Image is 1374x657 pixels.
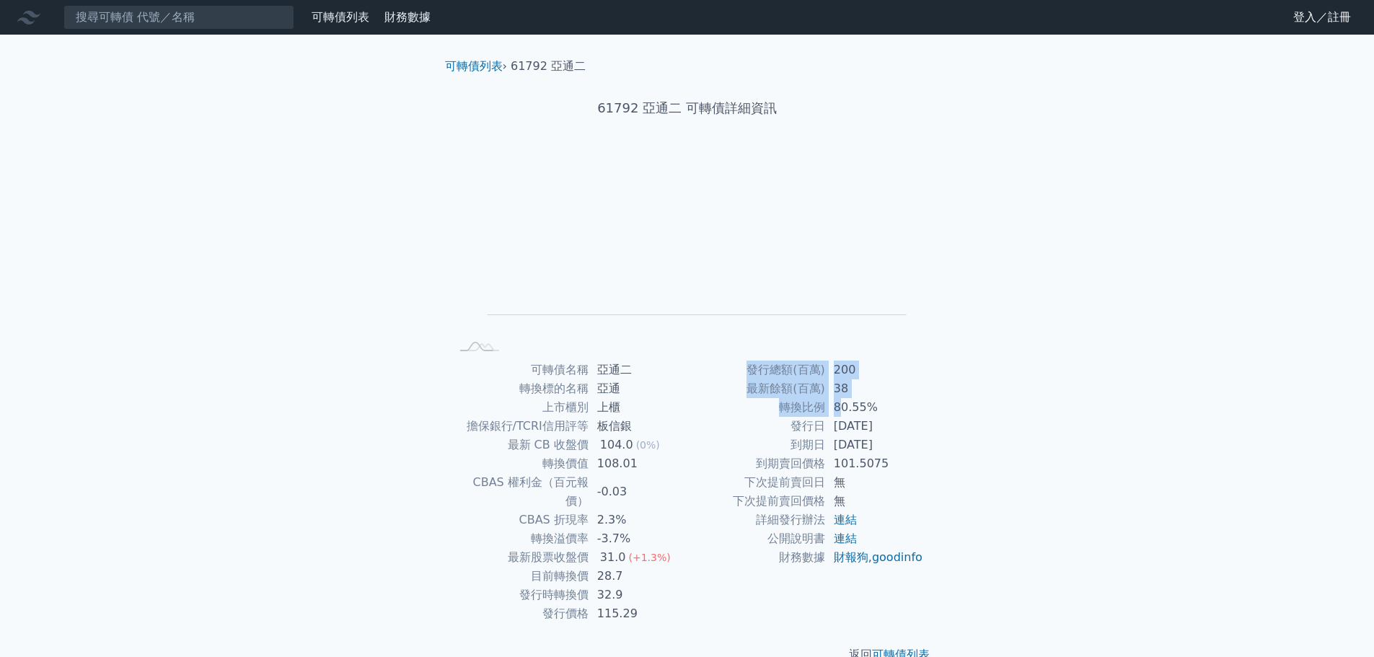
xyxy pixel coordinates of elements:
td: 亞通二 [589,361,687,379]
td: , [825,548,924,567]
a: 可轉債列表 [312,10,369,24]
td: 下次提前賣回價格 [687,492,825,511]
td: [DATE] [825,417,924,436]
td: 最新股票收盤價 [451,548,589,567]
g: Chart [474,164,907,336]
a: 可轉債列表 [445,59,503,73]
td: 可轉債名稱 [451,361,589,379]
td: 上市櫃別 [451,398,589,417]
td: 上櫃 [589,398,687,417]
a: 連結 [834,513,857,526]
span: (+1.3%) [628,552,670,563]
a: 登入／註冊 [1282,6,1362,29]
td: 轉換標的名稱 [451,379,589,398]
td: 發行時轉換價 [451,586,589,604]
td: 發行總額(百萬) [687,361,825,379]
input: 搜尋可轉債 代號／名稱 [63,5,294,30]
td: 32.9 [589,586,687,604]
td: 38 [825,379,924,398]
td: 最新餘額(百萬) [687,379,825,398]
td: -0.03 [589,473,687,511]
td: 80.55% [825,398,924,417]
td: 板信銀 [589,417,687,436]
a: 連結 [834,532,857,545]
td: 轉換比例 [687,398,825,417]
td: 到期日 [687,436,825,454]
a: 財報狗 [834,550,868,564]
div: 31.0 [597,548,629,567]
td: 108.01 [589,454,687,473]
li: 61792 亞通二 [511,58,586,75]
td: 無 [825,492,924,511]
td: 2.3% [589,511,687,529]
td: 101.5075 [825,454,924,473]
td: 亞通 [589,379,687,398]
a: goodinfo [872,550,922,564]
div: 聊天小工具 [1302,588,1374,657]
td: CBAS 折現率 [451,511,589,529]
a: 財務數據 [384,10,431,24]
td: 無 [825,473,924,492]
div: 104.0 [597,436,636,454]
iframe: Chat Widget [1302,588,1374,657]
td: 發行價格 [451,604,589,623]
td: 到期賣回價格 [687,454,825,473]
td: CBAS 權利金（百元報價） [451,473,589,511]
td: 公開說明書 [687,529,825,548]
h1: 61792 亞通二 可轉債詳細資訊 [433,98,941,118]
td: 詳細發行辦法 [687,511,825,529]
td: 最新 CB 收盤價 [451,436,589,454]
td: -3.7% [589,529,687,548]
td: 財務數據 [687,548,825,567]
td: 115.29 [589,604,687,623]
td: 下次提前賣回日 [687,473,825,492]
td: 發行日 [687,417,825,436]
td: 轉換價值 [451,454,589,473]
td: 轉換溢價率 [451,529,589,548]
li: › [445,58,507,75]
td: 目前轉換價 [451,567,589,586]
td: 28.7 [589,567,687,586]
td: [DATE] [825,436,924,454]
td: 200 [825,361,924,379]
span: (0%) [636,439,660,451]
td: 擔保銀行/TCRI信用評等 [451,417,589,436]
